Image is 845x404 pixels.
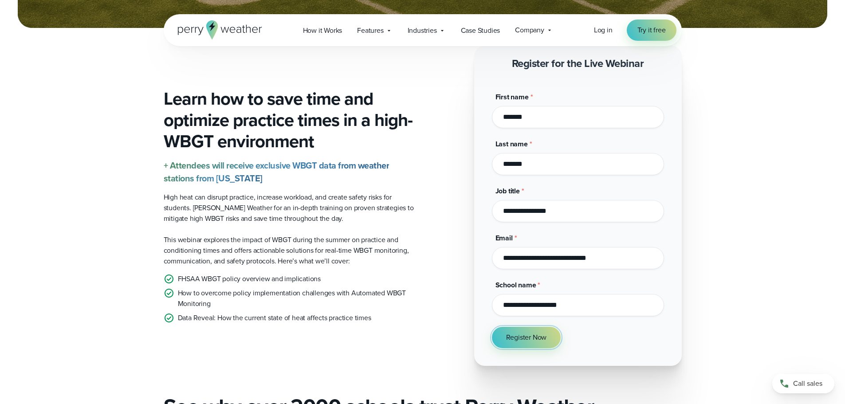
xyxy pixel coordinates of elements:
a: Case Studies [453,21,508,39]
span: Call sales [793,378,822,389]
span: How it Works [303,25,342,36]
a: Log in [594,25,613,35]
p: High heat can disrupt practice, increase workload, and create safety risks for students. [PERSON_... [164,192,416,224]
span: Features [357,25,383,36]
strong: Register for the Live Webinar [512,55,644,71]
a: How it Works [295,21,350,39]
p: This webinar explores the impact of WBGT during the summer on practice and conditioning times and... [164,235,416,267]
span: Try it free [637,25,666,35]
span: Email [495,233,513,243]
button: Register Now [492,327,561,348]
p: How to overcome policy implementation challenges with Automated WBGT Monitoring [178,288,416,309]
a: Call sales [772,374,834,393]
p: FHSAA WBGT policy overview and implications [178,274,321,284]
h3: Learn how to save time and optimize practice times in a high-WBGT environment [164,88,416,152]
span: Industries [408,25,437,36]
span: Company [515,25,544,35]
strong: + Attendees will receive exclusive WBGT data from weather stations from [US_STATE] [164,159,389,185]
span: Job title [495,186,520,196]
span: First name [495,92,529,102]
span: Last name [495,139,528,149]
span: School name [495,280,536,290]
span: Case Studies [461,25,500,36]
a: Try it free [627,20,676,41]
p: Data Reveal: How the current state of heat affects practice times [178,313,371,323]
span: Register Now [506,332,547,343]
